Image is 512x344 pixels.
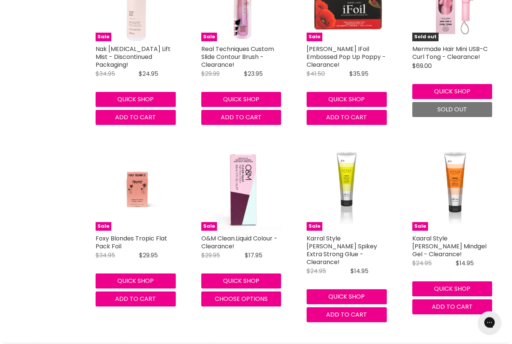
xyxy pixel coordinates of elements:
button: Quick shop [96,274,176,289]
button: Choose options [201,292,281,307]
span: $14.95 [350,267,368,276]
span: $34.95 [96,70,115,78]
button: Add to cart [307,110,387,125]
span: Sale [201,33,217,42]
button: Quick shop [412,282,493,297]
button: Add to cart [307,308,387,323]
span: $24.95 [307,267,326,276]
span: $41.50 [307,70,325,78]
span: $34.95 [96,251,115,260]
button: Add to cart [96,110,176,125]
span: Add to cart [115,295,156,303]
span: Add to cart [432,303,473,311]
button: Quick shop [307,290,387,305]
img: Kaaral Style Perfetto Mindgel Gel - Clearance! [438,148,469,231]
img: Foxy Blondes Tropic Flat Pack Foil [106,148,168,231]
button: Add to cart [201,110,281,125]
span: Add to cart [221,113,262,122]
a: Real Techniques Custom Slide Contour Brush - Clearance! [201,45,274,69]
a: Foxy Blondes Tropic Flat Pack Foil [96,234,167,251]
img: O&M Clean.Liquid Colour - Clearance! [202,148,283,231]
button: Add to cart [96,292,176,307]
span: Add to cart [326,311,367,319]
a: Mermade Hair Mini USB-C Curl Tong - Clearance! [412,45,488,62]
span: $24.95 [412,259,432,268]
img: Karral Style Perfetto Spikey Extra Strong Glue - Clearance! [332,148,364,231]
a: O&M Clean.Liquid Colour - Clearance! Sale [201,148,284,231]
span: $29.95 [201,251,220,260]
button: Quick shop [201,92,281,107]
a: Karral Style Perfetto Spikey Extra Strong Glue - Clearance! Sale [307,148,390,231]
span: Sale [412,222,428,231]
button: Sold out [412,102,493,117]
button: Add to cart [412,300,493,315]
span: $29.99 [201,70,220,78]
span: Add to cart [326,113,367,122]
span: $14.95 [456,259,474,268]
a: Karral Style [PERSON_NAME] Spikey Extra Strong Glue - Clearance! [307,234,377,267]
span: $24.95 [139,70,158,78]
a: Foxy Blondes Tropic Flat Pack Foil Sale [96,148,179,231]
span: Sale [307,222,322,231]
span: $17.95 [245,251,262,260]
span: Sold out [412,33,439,42]
span: Add to cart [115,113,156,122]
a: Kaaral Style Perfetto Mindgel Gel - Clearance! Sale [412,148,496,231]
span: Sale [96,222,111,231]
span: $29.95 [139,251,158,260]
span: Sale [307,33,322,42]
iframe: Gorgias live chat messenger [475,309,505,336]
span: Sold out [437,105,467,114]
span: Choose options [215,295,268,303]
a: Nak [MEDICAL_DATA] Lift Mist - Discontinued Packaging! [96,45,171,69]
span: $23.95 [244,70,263,78]
span: $35.95 [349,70,368,78]
span: $69.00 [412,62,432,71]
button: Quick shop [307,92,387,107]
button: Quick shop [201,274,281,289]
a: [PERSON_NAME] IFoil Embossed Pop Up Poppy - Clearance! [307,45,386,69]
a: Kaaral Style [PERSON_NAME] Mindgel Gel - Clearance! [412,234,487,259]
span: Sale [96,33,111,42]
button: Quick shop [96,92,176,107]
a: O&M Clean.Liquid Colour - Clearance! [201,234,277,251]
span: Sale [201,222,217,231]
button: Quick shop [412,84,493,99]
